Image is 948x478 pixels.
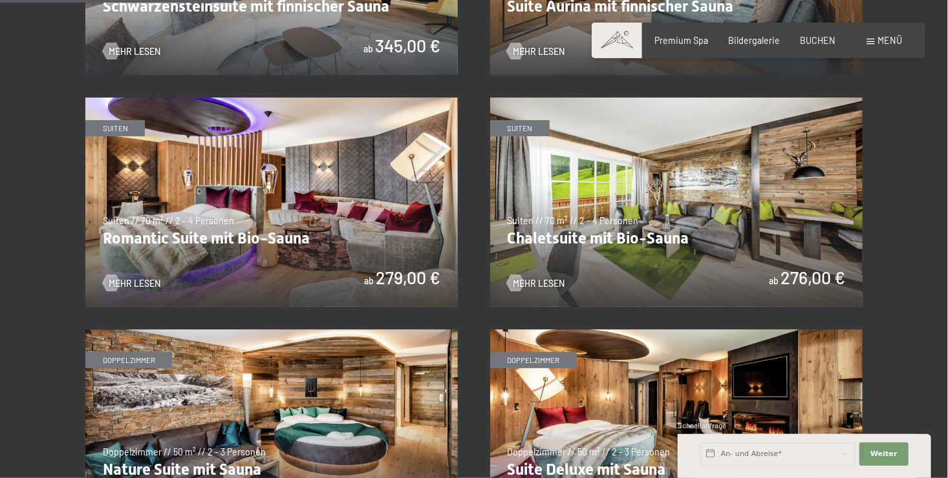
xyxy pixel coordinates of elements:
span: Weiter [870,449,898,459]
a: Mehr Lesen [103,45,160,58]
img: Chaletsuite mit Bio-Sauna [490,98,863,307]
a: Mehr Lesen [103,277,160,290]
span: Mehr Lesen [513,277,565,290]
a: Suite Deluxe mit Sauna [490,329,863,337]
a: BUCHEN [800,35,835,46]
a: Bildergalerie [728,35,780,46]
a: Premium Spa [654,35,708,46]
button: Weiter [859,442,909,466]
a: Chaletsuite mit Bio-Sauna [490,98,863,105]
span: Mehr Lesen [109,277,160,290]
span: Mehr Lesen [513,45,565,58]
span: Mehr Lesen [109,45,160,58]
span: Schnellanfrage [678,421,726,430]
span: Menü [878,35,903,46]
img: Romantic Suite mit Bio-Sauna [85,98,458,307]
a: Nature Suite mit Sauna [85,329,458,337]
a: Mehr Lesen [507,45,565,58]
a: Romantic Suite mit Bio-Sauna [85,98,458,105]
a: Mehr Lesen [507,277,565,290]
